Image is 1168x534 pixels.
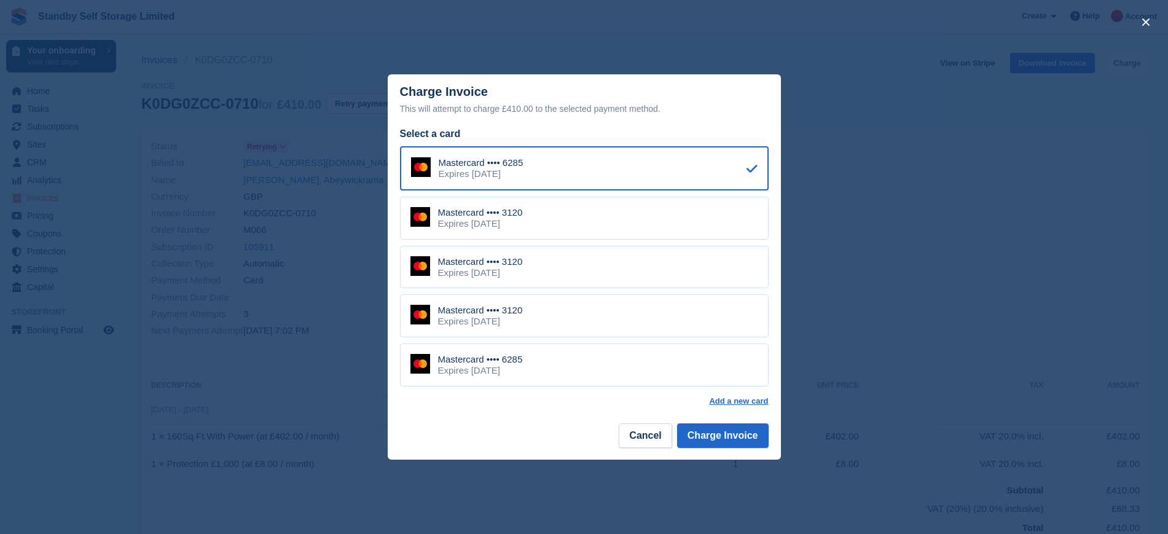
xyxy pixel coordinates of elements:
div: Mastercard •••• 6285 [439,157,523,168]
button: Cancel [619,423,672,448]
img: Mastercard Logo [411,157,431,177]
button: close [1136,12,1156,32]
img: Mastercard Logo [410,256,430,276]
div: Charge Invoice [400,85,769,116]
div: Expires [DATE] [439,168,523,179]
div: Mastercard •••• 3120 [438,305,523,316]
div: Expires [DATE] [438,218,523,229]
div: Mastercard •••• 3120 [438,207,523,218]
div: Expires [DATE] [438,316,523,327]
div: Select a card [400,127,769,141]
img: Mastercard Logo [410,354,430,374]
a: Add a new card [709,396,768,406]
div: This will attempt to charge £410.00 to the selected payment method. [400,101,769,116]
img: Mastercard Logo [410,305,430,324]
div: Mastercard •••• 6285 [438,354,523,365]
button: Charge Invoice [677,423,769,448]
div: Expires [DATE] [438,267,523,278]
div: Expires [DATE] [438,365,523,376]
img: Mastercard Logo [410,207,430,227]
div: Mastercard •••• 3120 [438,256,523,267]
